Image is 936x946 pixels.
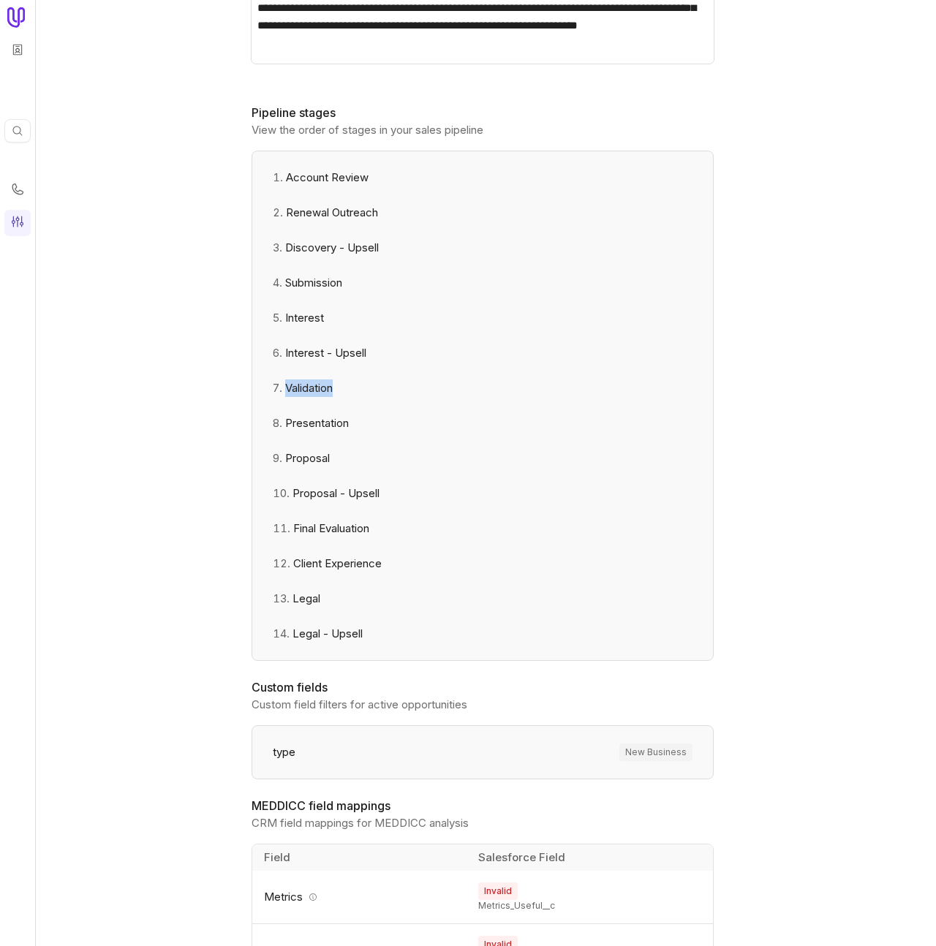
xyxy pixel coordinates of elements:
li: Renewal Outreach [264,195,701,230]
li: Final Evaluation [264,511,701,546]
li: Submission [264,265,701,300]
th: Salesforce Field [469,844,713,871]
h2: Custom fields [252,678,714,696]
svg: Info [309,893,317,901]
h2: Pipeline stages [252,104,714,121]
li: Legal - Upsell [264,616,701,651]
li: Discovery - Upsell [264,230,701,265]
li: Presentation [264,406,701,441]
h2: MEDDICC field mappings [252,797,714,814]
span: Invalid [478,882,518,900]
span: New Business [619,743,692,761]
span: Metrics_Useful__c [478,900,555,912]
li: Validation [264,371,701,406]
li: Account Review [264,160,701,195]
div: Metrics [264,888,461,906]
li: Interest - Upsell [264,336,701,371]
span: type [273,743,295,761]
th: Field [252,844,469,871]
button: Workspace [7,39,29,61]
li: Client Experience [264,546,701,581]
li: Legal [264,581,701,616]
p: View the order of stages in your sales pipeline [252,121,714,139]
li: Proposal [264,441,701,476]
p: CRM field mappings for MEDDICC analysis [252,814,714,832]
li: Proposal - Upsell [264,476,701,511]
p: Custom field filters for active opportunities [252,696,714,714]
li: Interest [264,300,701,336]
